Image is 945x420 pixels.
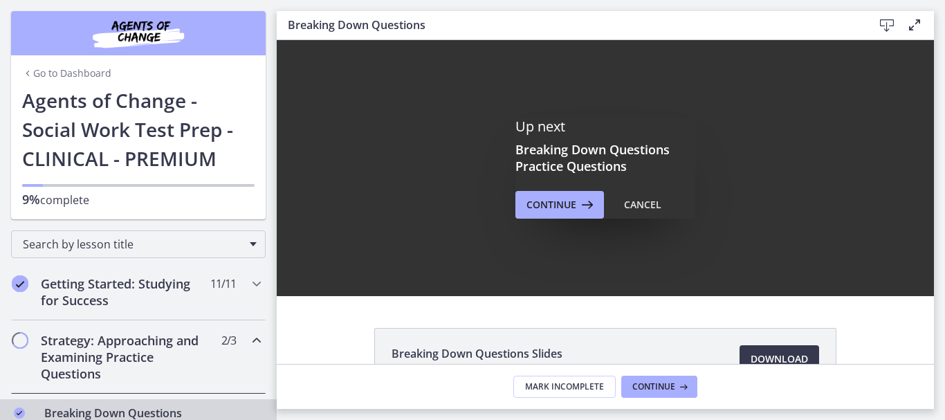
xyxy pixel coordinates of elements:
[41,332,210,382] h2: Strategy: Approaching and Examining Practice Questions
[624,197,661,213] div: Cancel
[526,197,576,213] span: Continue
[613,191,672,219] button: Cancel
[22,191,255,208] p: complete
[392,362,562,373] span: 419 KB
[740,345,819,373] a: Download
[55,17,221,50] img: Agents of Change Social Work Test Prep
[392,345,562,362] span: Breaking Down Questions Slides
[525,381,604,392] span: Mark Incomplete
[515,141,695,174] h3: Breaking Down Questions Practice Questions
[513,376,616,398] button: Mark Incomplete
[22,86,255,173] h1: Agents of Change - Social Work Test Prep - CLINICAL - PREMIUM
[751,351,808,367] span: Download
[210,275,236,292] span: 11 / 11
[632,381,675,392] span: Continue
[11,230,266,258] div: Search by lesson title
[22,191,40,208] span: 9%
[221,332,236,349] span: 2 / 3
[515,118,695,136] p: Up next
[621,376,697,398] button: Continue
[12,275,28,292] i: Completed
[22,66,111,80] a: Go to Dashboard
[23,237,243,252] span: Search by lesson title
[14,408,25,419] i: Completed
[515,191,604,219] button: Continue
[41,275,210,309] h2: Getting Started: Studying for Success
[288,17,851,33] h3: Breaking Down Questions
